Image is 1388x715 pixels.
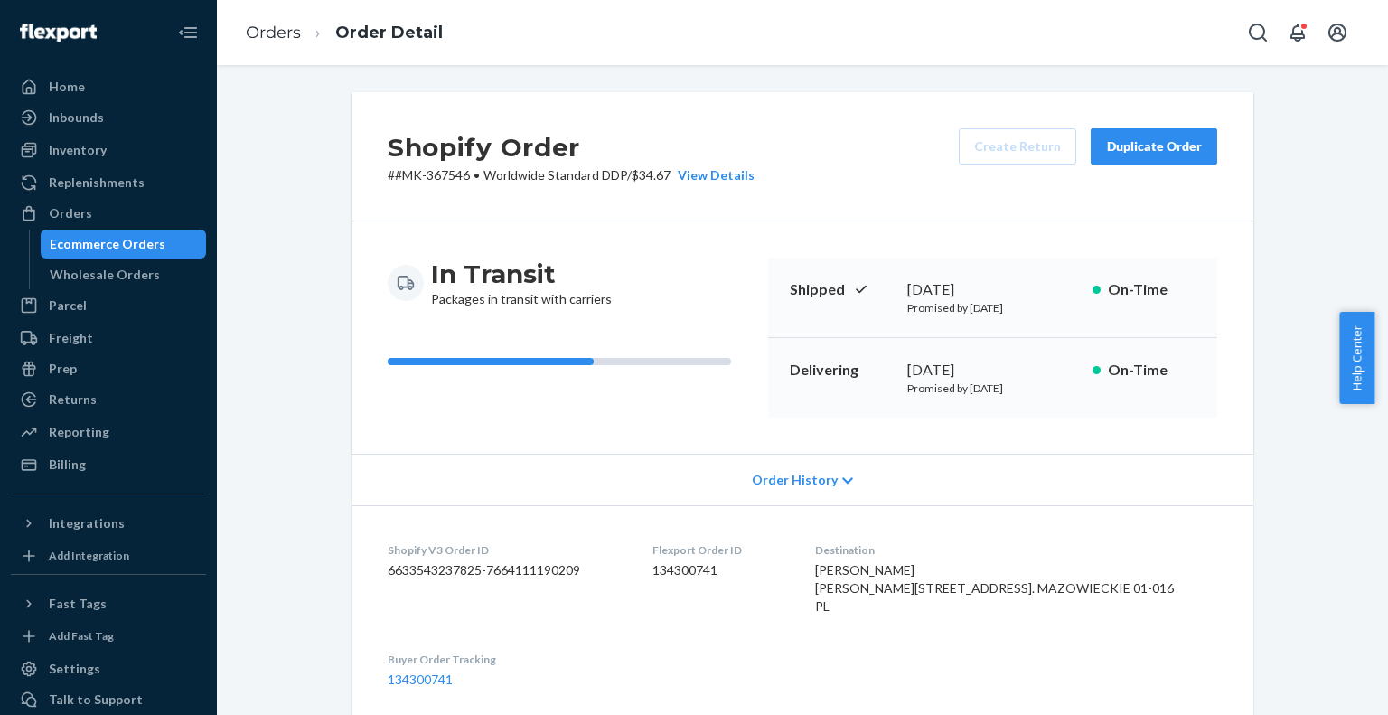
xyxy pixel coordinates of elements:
[49,628,114,644] div: Add Fast Tag
[11,324,206,353] a: Freight
[907,381,1078,396] p: Promised by [DATE]
[41,260,207,289] a: Wholesale Orders
[49,548,129,563] div: Add Integration
[11,385,206,414] a: Returns
[20,24,97,42] img: Flexport logo
[49,390,97,409] div: Returns
[231,6,457,60] ol: breadcrumbs
[1108,360,1196,381] p: On-Time
[790,360,893,381] p: Delivering
[49,595,107,613] div: Fast Tags
[49,514,125,532] div: Integrations
[388,128,755,166] h2: Shopify Order
[431,258,612,290] h3: In Transit
[1339,312,1374,404] button: Help Center
[11,199,206,228] a: Orders
[790,279,893,300] p: Shipped
[11,168,206,197] a: Replenishments
[1108,279,1196,300] p: On-Time
[388,561,624,579] dd: 6633543237825-7664111190209
[11,136,206,165] a: Inventory
[483,167,627,183] span: Worldwide Standard DDP
[752,471,838,489] span: Order History
[1319,14,1355,51] button: Open account menu
[50,266,160,284] div: Wholesale Orders
[246,23,301,42] a: Orders
[49,108,104,127] div: Inbounds
[41,230,207,259] a: Ecommerce Orders
[671,166,755,184] button: View Details
[907,300,1078,315] p: Promised by [DATE]
[49,329,93,347] div: Freight
[652,542,785,558] dt: Flexport Order ID
[49,456,86,474] div: Billing
[11,589,206,618] button: Fast Tags
[49,141,107,159] div: Inventory
[49,360,77,378] div: Prep
[388,652,624,667] dt: Buyer Order Tracking
[49,296,87,315] div: Parcel
[50,235,165,253] div: Ecommerce Orders
[959,128,1076,165] button: Create Return
[1240,14,1276,51] button: Open Search Box
[11,685,206,714] button: Talk to Support
[11,654,206,683] a: Settings
[1273,661,1370,706] iframe: Opens a widget where you can chat to one of our agents
[49,423,109,441] div: Reporting
[388,672,453,687] a: 134300741
[388,542,624,558] dt: Shopify V3 Order ID
[11,354,206,383] a: Prep
[388,166,755,184] p: # #MK-367546 / $34.67
[11,450,206,479] a: Billing
[11,291,206,320] a: Parcel
[907,360,1078,381] div: [DATE]
[652,561,785,579] dd: 134300741
[49,660,100,678] div: Settings
[11,626,206,647] a: Add Fast Tag
[49,691,143,709] div: Talk to Support
[11,103,206,132] a: Inbounds
[49,78,85,96] div: Home
[170,14,206,51] button: Close Navigation
[335,23,443,42] a: Order Detail
[1280,14,1316,51] button: Open notifications
[11,418,206,447] a: Reporting
[431,258,612,308] div: Packages in transit with carriers
[474,167,480,183] span: •
[49,204,92,222] div: Orders
[815,542,1217,558] dt: Destination
[907,279,1078,300] div: [DATE]
[1091,128,1217,165] button: Duplicate Order
[11,509,206,538] button: Integrations
[11,545,206,567] a: Add Integration
[11,72,206,101] a: Home
[49,174,145,192] div: Replenishments
[1106,137,1202,155] div: Duplicate Order
[815,562,1174,614] span: [PERSON_NAME] [PERSON_NAME][STREET_ADDRESS]. MAZOWIECKIE 01-016 PL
